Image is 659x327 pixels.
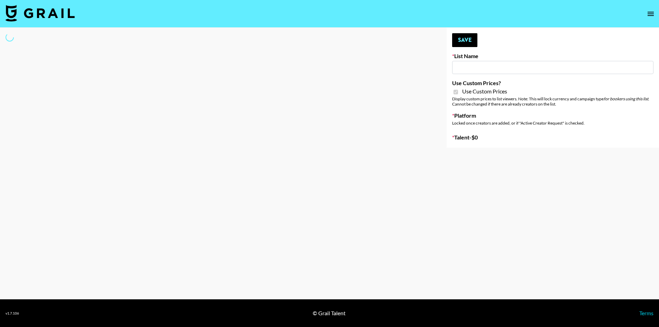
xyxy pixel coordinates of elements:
[452,112,653,119] label: Platform
[604,96,648,101] em: for bookers using this list
[452,33,477,47] button: Save
[452,53,653,60] label: List Name
[452,134,653,141] label: Talent - $ 0
[639,310,653,316] a: Terms
[644,7,658,21] button: open drawer
[6,311,19,316] div: v 1.7.106
[313,310,346,317] div: © Grail Talent
[452,120,653,126] div: Locked once creators are added, or if "Active Creator Request" is checked.
[6,5,75,21] img: Grail Talent
[462,88,507,95] span: Use Custom Prices
[452,80,653,87] label: Use Custom Prices?
[452,96,653,107] div: Display custom prices to list viewers. Note: This will lock currency and campaign type . Cannot b...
